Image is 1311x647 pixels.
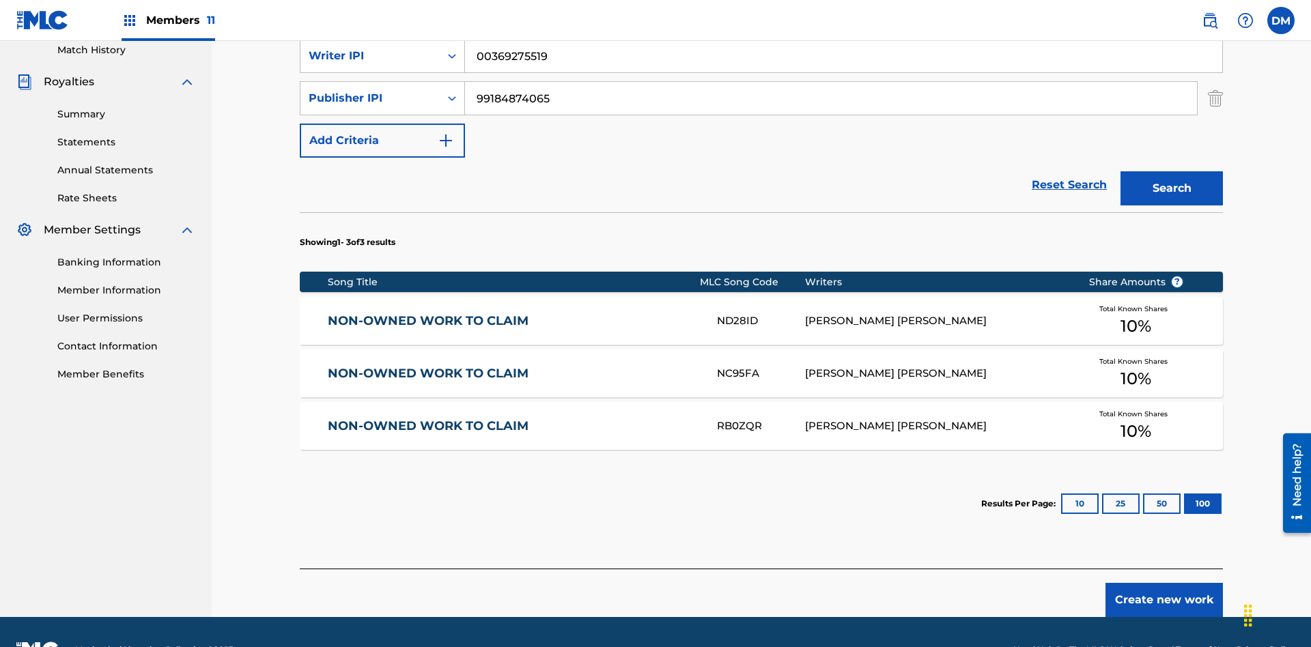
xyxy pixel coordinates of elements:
button: 100 [1184,493,1222,514]
a: Contact Information [57,339,195,354]
a: NON-OWNED WORK TO CLAIM [328,418,699,434]
div: User Menu [1267,7,1295,34]
button: Create new work [1105,583,1223,617]
span: Royalties [44,74,94,90]
p: Showing 1 - 3 of 3 results [300,236,395,248]
span: Members [146,12,215,28]
button: 10 [1061,493,1099,514]
iframe: Resource Center [1273,428,1311,540]
img: search [1202,12,1218,29]
a: Statements [57,135,195,149]
img: MLC Logo [16,10,69,30]
img: Top Rightsholders [122,12,138,29]
a: User Permissions [57,311,195,326]
a: Match History [57,43,195,57]
div: Writer IPI [309,48,432,64]
div: [PERSON_NAME] [PERSON_NAME] [805,313,1068,329]
a: Member Benefits [57,367,195,382]
a: NON-OWNED WORK TO CLAIM [328,366,699,382]
a: Public Search [1196,7,1224,34]
span: 10 % [1120,366,1151,391]
a: NON-OWNED WORK TO CLAIM [328,313,699,329]
span: 10 % [1120,314,1151,339]
span: Member Settings [44,222,141,238]
button: 25 [1102,493,1140,514]
span: Total Known Shares [1099,356,1173,366]
img: expand [179,74,195,90]
button: Search [1120,171,1223,205]
div: RB0ZQR [717,418,804,434]
span: 10 % [1120,419,1151,444]
div: Writers [805,275,1068,289]
span: ? [1172,276,1183,287]
div: Drag [1237,595,1259,636]
a: Member Information [57,283,195,298]
span: Share Amounts [1089,275,1183,289]
div: [PERSON_NAME] [PERSON_NAME] [805,366,1068,382]
div: MLC Song Code [700,275,805,289]
a: Reset Search [1025,170,1114,200]
p: Results Per Page: [981,498,1059,510]
a: Rate Sheets [57,191,195,205]
div: Song Title [328,275,700,289]
img: 9d2ae6d4665cec9f34b9.svg [438,132,454,149]
div: ND28ID [717,313,804,329]
span: Total Known Shares [1099,304,1173,314]
div: Help [1232,7,1259,34]
a: Summary [57,107,195,121]
img: Royalties [16,74,33,90]
img: Delete Criterion [1208,81,1223,115]
img: Member Settings [16,222,33,238]
a: Annual Statements [57,163,195,177]
iframe: Chat Widget [1243,581,1311,647]
a: Banking Information [57,255,195,270]
div: [PERSON_NAME] [PERSON_NAME] [805,418,1068,434]
button: 50 [1143,493,1181,514]
span: 11 [207,14,215,27]
img: expand [179,222,195,238]
div: Publisher IPI [309,90,432,106]
button: Add Criteria [300,124,465,158]
div: NC95FA [717,366,804,382]
span: Total Known Shares [1099,409,1173,419]
img: help [1237,12,1254,29]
